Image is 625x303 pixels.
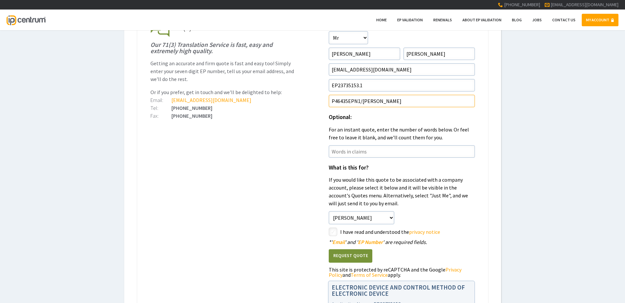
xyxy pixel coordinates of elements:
[552,17,576,22] span: Contact Us
[329,165,475,171] h1: What is this for?
[150,59,297,83] p: Getting an accurate and firm quote is fast and easy too! Simply enter your seven digit EP number,...
[171,97,251,103] a: [EMAIL_ADDRESS][DOMAIN_NAME]
[150,105,171,111] div: Tel:
[329,239,475,245] div: ' ' and ' ' are required fields.
[458,14,506,26] a: About EP Validation
[393,14,427,26] a: EP Validation
[329,63,475,76] input: Email
[329,266,461,278] a: Privacy Policy
[150,42,297,54] h1: Our 71(3) Translation Service is fast, easy and extremely high quality.
[150,113,297,118] div: [PHONE_NUMBER]
[329,48,400,60] input: First Name
[329,176,475,207] p: If you would like this quote to be associated with a company account, please select it below and ...
[329,249,372,263] button: Request Quote
[376,17,387,22] span: Home
[7,10,45,30] a: IP Centrum
[174,21,267,33] span: 71(3) Claims Translations
[351,272,388,278] a: Terms of Service
[403,48,475,60] input: Surname
[329,126,475,141] p: For an instant quote, enter the number of words below. Or feel free to leave it blank, and we'll ...
[150,88,297,96] p: Or if you prefer, get in touch and we'll be delighted to help:
[528,14,546,26] a: Jobs
[329,228,337,236] label: styled-checkbox
[409,229,440,235] a: privacy notice
[397,17,423,22] span: EP Validation
[332,239,345,245] span: Email
[532,17,542,22] span: Jobs
[462,17,501,22] span: About EP Validation
[329,95,475,107] input: Your Reference
[329,79,475,91] input: EP Number
[433,17,452,22] span: Renewals
[329,267,475,277] div: This site is protected by reCAPTCHA and the Google and apply.
[512,17,522,22] span: Blog
[150,113,171,118] div: Fax:
[372,14,391,26] a: Home
[582,14,618,26] a: MY ACCOUNT
[340,228,475,236] label: I have read and understood the
[332,284,471,297] h1: ELECTRONIC DEVICE AND CONTROL METHOD OF ELECTRONIC DEVICE
[504,2,540,8] span: [PHONE_NUMBER]
[358,239,383,245] span: EP Number
[548,14,580,26] a: Contact Us
[551,2,618,8] a: [EMAIL_ADDRESS][DOMAIN_NAME]
[150,97,171,103] div: Email:
[150,105,297,111] div: [PHONE_NUMBER]
[429,14,456,26] a: Renewals
[508,14,526,26] a: Blog
[329,145,475,158] input: Words in claims
[329,114,475,120] h1: Optional:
